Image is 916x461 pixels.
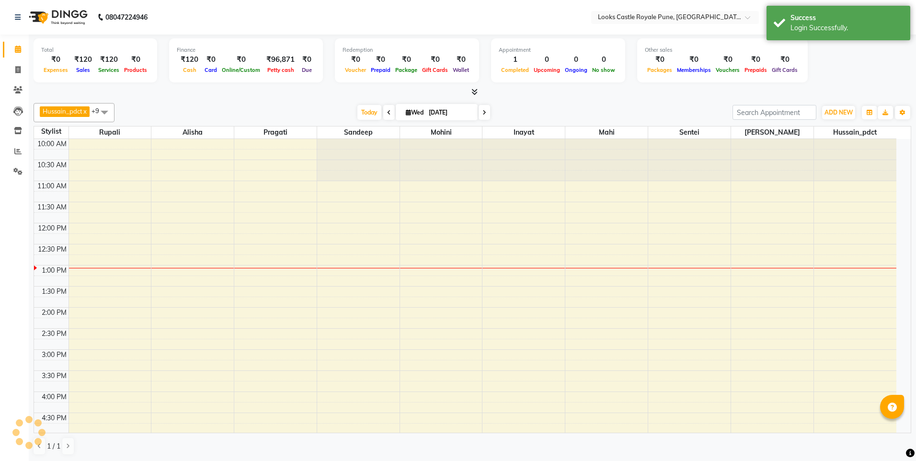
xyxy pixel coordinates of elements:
div: ₹120 [177,54,202,65]
div: 10:00 AM [35,139,69,149]
span: Sales [74,67,92,73]
span: No show [590,67,618,73]
span: Wallet [450,67,471,73]
div: 0 [590,54,618,65]
div: Success [790,13,903,23]
span: Hussain_pdct [43,107,82,115]
span: ADD NEW [824,109,853,116]
div: 0 [562,54,590,65]
div: 1 [499,54,531,65]
div: ₹0 [713,54,742,65]
a: x [82,107,87,115]
span: [PERSON_NAME] [731,127,813,138]
span: Online/Custom [219,67,263,73]
div: Total [41,46,149,54]
div: ₹0 [675,54,713,65]
div: 1:00 PM [40,265,69,276]
span: Rupali [69,127,151,138]
b: 08047224946 [105,4,148,31]
div: 2:30 PM [40,329,69,339]
div: 11:00 AM [35,181,69,191]
div: 0 [531,54,562,65]
div: ₹0 [298,54,315,65]
button: ADD NEW [822,106,855,119]
div: 3:00 PM [40,350,69,360]
div: 4:00 PM [40,392,69,402]
span: Upcoming [531,67,562,73]
input: 2025-09-03 [426,105,474,120]
div: ₹0 [343,54,368,65]
span: Pragati [234,127,317,138]
div: Redemption [343,46,471,54]
div: Finance [177,46,315,54]
span: Services [96,67,122,73]
div: Appointment [499,46,618,54]
span: Vouchers [713,67,742,73]
span: Sentei [648,127,731,138]
img: logo [24,4,90,31]
div: 1:30 PM [40,287,69,297]
span: Prepaid [368,67,393,73]
div: ₹0 [41,54,70,65]
div: ₹0 [742,54,769,65]
div: ₹96,871 [263,54,298,65]
div: ₹0 [368,54,393,65]
span: Today [357,105,381,120]
div: Login Successfully. [790,23,903,33]
div: Other sales [645,46,800,54]
span: Mahi [565,127,648,138]
span: 1 / 1 [47,441,60,451]
div: ₹0 [122,54,149,65]
div: 2:00 PM [40,308,69,318]
span: Gift Cards [769,67,800,73]
div: ₹0 [420,54,450,65]
span: Wed [403,109,426,116]
span: Cash [181,67,199,73]
span: Gift Cards [420,67,450,73]
div: 3:30 PM [40,371,69,381]
span: Ongoing [562,67,590,73]
span: Hussain_pdct [814,127,896,138]
span: Sandeep [317,127,400,138]
input: Search Appointment [733,105,816,120]
span: Package [393,67,420,73]
span: Expenses [41,67,70,73]
div: 12:30 PM [36,244,69,254]
span: Completed [499,67,531,73]
span: Inayat [482,127,565,138]
div: Stylist [34,127,69,137]
div: 12:00 PM [36,223,69,233]
div: ₹0 [219,54,263,65]
div: 11:30 AM [35,202,69,212]
div: ₹0 [450,54,471,65]
span: +9 [92,107,106,115]
div: ₹0 [202,54,219,65]
div: 10:30 AM [35,160,69,170]
span: Packages [645,67,675,73]
div: ₹0 [645,54,675,65]
div: ₹0 [769,54,800,65]
span: Mohini [400,127,482,138]
span: Alisha [151,127,234,138]
span: Due [299,67,314,73]
div: ₹120 [96,54,122,65]
span: Voucher [343,67,368,73]
div: 4:30 PM [40,413,69,423]
div: ₹0 [393,54,420,65]
span: Memberships [675,67,713,73]
span: Prepaids [742,67,769,73]
span: Products [122,67,149,73]
div: ₹120 [70,54,96,65]
span: Petty cash [265,67,297,73]
span: Card [202,67,219,73]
